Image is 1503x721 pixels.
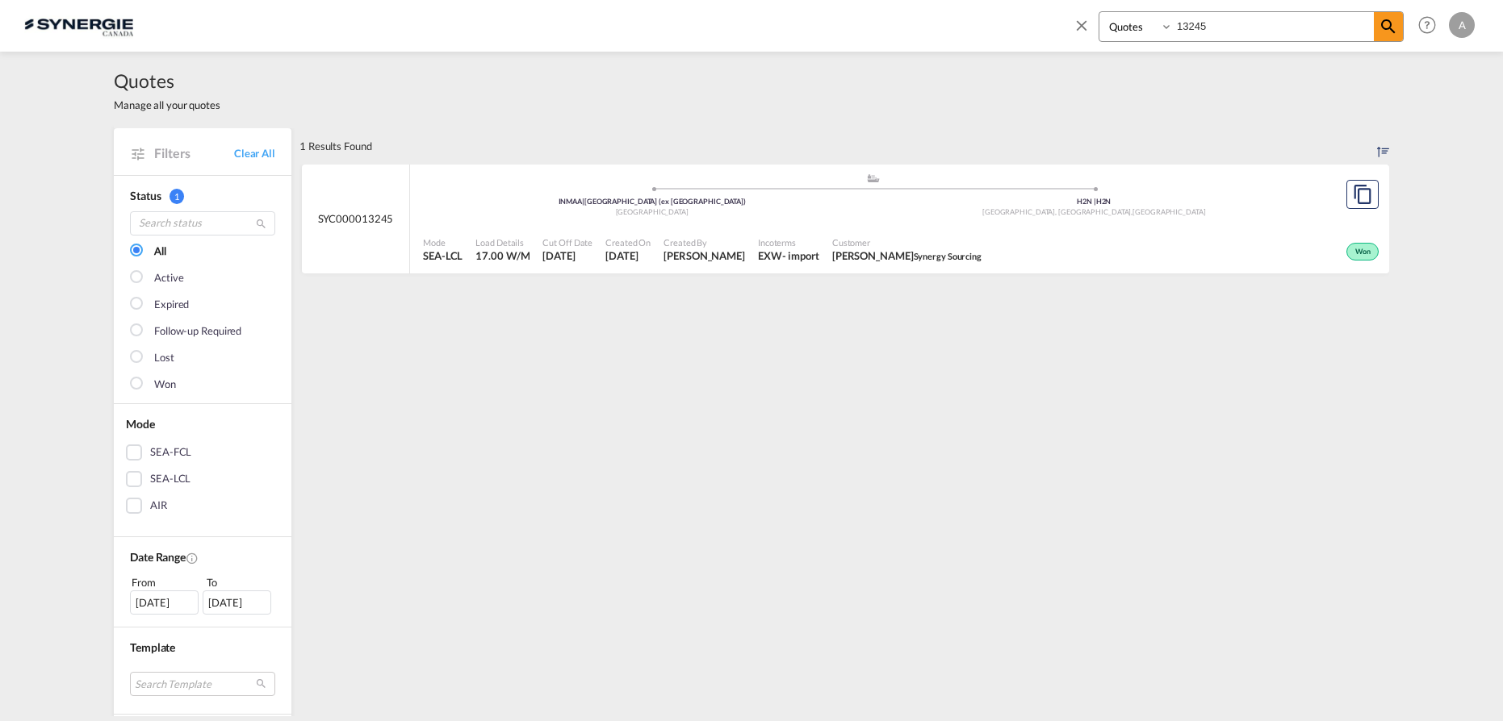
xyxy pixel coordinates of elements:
md-icon: icon-close [1073,16,1091,34]
span: Created On [605,236,651,248]
md-checkbox: AIR [126,498,279,514]
span: 1 [170,189,184,204]
div: To [205,574,276,590]
span: , [1131,207,1132,216]
input: Enter Quotation Number [1173,12,1374,40]
span: icon-close [1073,11,1099,50]
div: Active [154,270,183,286]
div: 1 Results Found [299,128,372,164]
span: 14 Jul 2025 [542,248,592,263]
span: icon-magnify [1374,12,1403,41]
md-icon: icon-magnify [1379,17,1398,36]
span: Template [130,640,175,654]
div: Expired [154,297,189,313]
div: Won [1346,243,1379,260]
div: Lost [154,350,174,366]
div: EXW import [758,248,819,263]
span: From To [DATE][DATE] [130,574,275,615]
a: Clear All [234,146,275,160]
span: Won [1355,247,1375,258]
div: [DATE] [203,590,271,615]
md-icon: assets/icons/custom/ship-fill.svg [864,174,883,182]
input: Search status [130,211,275,235]
div: SYC000013245 assets/icons/custom/ship-fill.svgassets/icons/custom/roll-o-plane.svgOriginChennai (... [302,165,1389,274]
span: Mode [423,236,463,248]
span: Synergy Sourcing [914,251,982,261]
span: | [582,197,584,206]
span: SYC000013245 [318,211,394,226]
span: Adriana Groposila [664,248,745,263]
span: Help [1413,11,1441,39]
span: INMAA [GEOGRAPHIC_DATA] (ex [GEOGRAPHIC_DATA]) [559,197,746,206]
div: EXW [758,248,782,263]
div: Status 1 [130,188,275,204]
img: 1f56c880d42311ef80fc7dca854c8e59.png [24,7,133,44]
span: Incoterms [758,236,819,248]
span: [GEOGRAPHIC_DATA] [1132,207,1205,216]
div: Sort by: Created On [1377,128,1389,164]
span: [GEOGRAPHIC_DATA] [616,207,689,216]
span: Filters [154,144,234,162]
div: [DATE] [130,590,199,615]
div: Follow-up Required [154,323,241,340]
span: H2N [1096,197,1112,206]
span: Date Range [130,550,186,564]
span: Manage all your quotes [114,98,220,112]
span: Quotes [114,68,220,94]
span: Cut Off Date [542,236,592,248]
div: Won [154,377,176,393]
md-checkbox: SEA-LCL [126,471,279,487]
span: Mode [126,417,155,431]
div: SEA-FCL [150,444,191,461]
div: - import [782,248,819,263]
span: [GEOGRAPHIC_DATA], [GEOGRAPHIC_DATA] [982,207,1132,216]
md-icon: icon-magnify [255,218,267,230]
span: Status [130,189,161,202]
span: Customer [832,236,982,248]
button: Copy Quote [1346,180,1379,209]
div: Help [1413,11,1449,40]
span: Monty Sud Synergy Sourcing [832,248,982,263]
div: A [1449,12,1475,38]
span: 14 Jul 2025 [605,248,651,263]
div: SEA-LCL [150,471,190,487]
span: H2N [1077,197,1096,206]
div: All [154,244,166,260]
md-icon: Created On [186,552,199,565]
div: AIR [150,498,167,514]
div: From [130,574,201,590]
span: 17.00 W/M [475,249,530,262]
md-checkbox: SEA-FCL [126,444,279,461]
span: Created By [664,236,745,248]
span: | [1094,197,1096,206]
md-icon: assets/icons/custom/copyQuote.svg [1353,185,1372,204]
span: Load Details [475,236,530,248]
span: SEA-LCL [423,248,463,263]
